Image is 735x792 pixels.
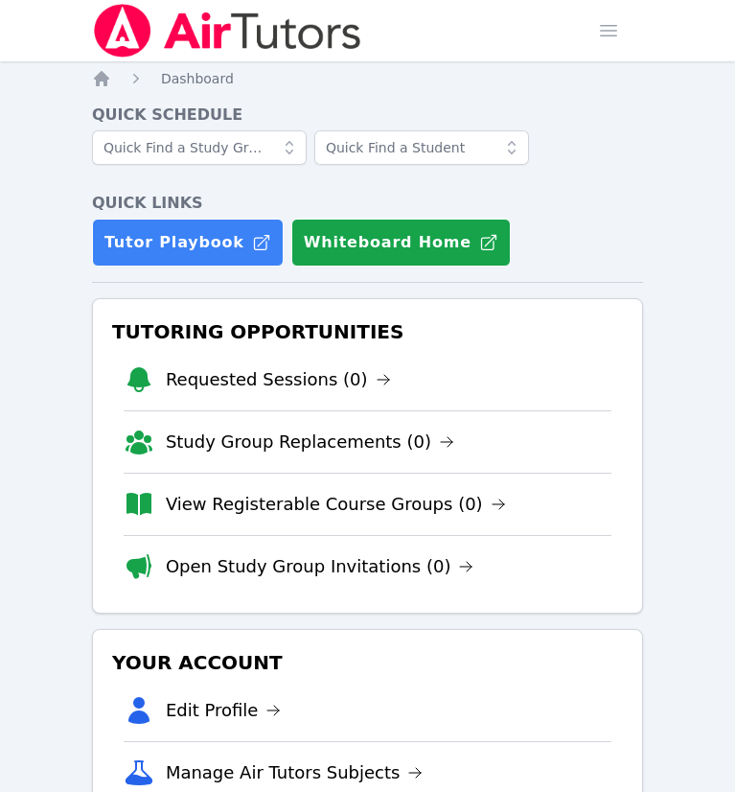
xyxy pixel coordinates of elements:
a: Edit Profile [166,697,282,724]
a: View Registerable Course Groups (0) [166,491,506,518]
a: Tutor Playbook [92,219,284,267]
a: Dashboard [161,69,234,88]
h4: Quick Schedule [92,104,643,127]
nav: Breadcrumb [92,69,643,88]
a: Study Group Replacements (0) [166,429,454,455]
a: Manage Air Tutors Subjects [166,759,424,786]
img: Air Tutors [92,4,363,58]
a: Open Study Group Invitations (0) [166,553,474,580]
input: Quick Find a Study Group [92,130,307,165]
h4: Quick Links [92,192,643,215]
input: Quick Find a Student [314,130,529,165]
button: Whiteboard Home [291,219,511,267]
h3: Your Account [108,645,627,680]
h3: Tutoring Opportunities [108,314,627,349]
span: Dashboard [161,71,234,86]
a: Requested Sessions (0) [166,366,391,393]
